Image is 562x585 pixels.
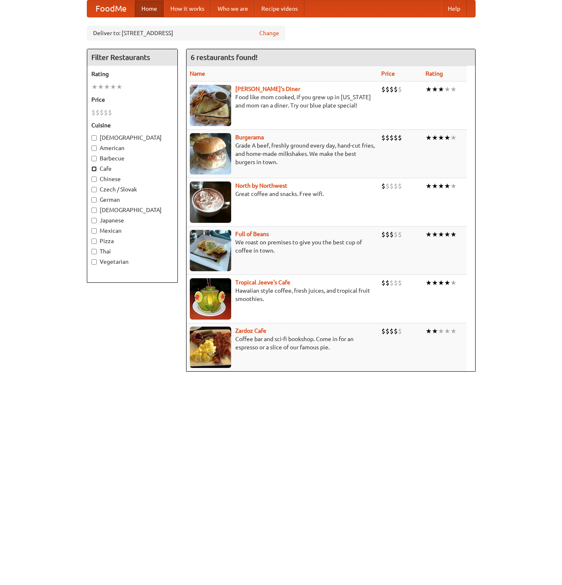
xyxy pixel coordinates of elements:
[426,327,432,336] li: ★
[91,177,97,182] input: Chinese
[426,181,432,191] li: ★
[235,231,269,237] a: Full of Beans
[87,26,285,41] div: Deliver to: [STREET_ADDRESS]
[116,82,122,91] li: ★
[432,278,438,287] li: ★
[91,187,97,192] input: Czech / Slovak
[444,327,450,336] li: ★
[91,227,173,235] label: Mexican
[450,85,457,94] li: ★
[91,154,173,162] label: Barbecue
[444,85,450,94] li: ★
[190,335,375,351] p: Coffee bar and sci-fi bookshop. Come in for an espresso or a slice of our famous pie.
[104,108,108,117] li: $
[390,327,394,336] li: $
[394,278,398,287] li: $
[91,208,97,213] input: [DEMOGRAPHIC_DATA]
[385,278,390,287] li: $
[91,218,97,223] input: Japanese
[91,175,173,183] label: Chinese
[104,82,110,91] li: ★
[91,82,98,91] li: ★
[235,327,266,334] a: Zardoz Cafe
[235,86,300,92] b: [PERSON_NAME]'s Diner
[432,230,438,239] li: ★
[438,327,444,336] li: ★
[438,133,444,142] li: ★
[190,93,375,110] p: Food like mom cooked, if you grew up in [US_STATE] and mom ran a diner. Try our blue plate special!
[91,249,97,254] input: Thai
[91,134,173,142] label: [DEMOGRAPHIC_DATA]
[394,181,398,191] li: $
[426,133,432,142] li: ★
[190,181,231,223] img: north.jpg
[438,230,444,239] li: ★
[211,0,255,17] a: Who we are
[450,278,457,287] li: ★
[381,70,395,77] a: Price
[87,0,135,17] a: FoodMe
[190,230,231,271] img: beans.jpg
[385,181,390,191] li: $
[398,327,402,336] li: $
[438,278,444,287] li: ★
[91,228,97,234] input: Mexican
[91,197,97,203] input: German
[432,133,438,142] li: ★
[385,230,390,239] li: $
[91,108,96,117] li: $
[100,108,104,117] li: $
[108,108,112,117] li: $
[385,85,390,94] li: $
[87,49,177,66] h4: Filter Restaurants
[394,85,398,94] li: $
[432,85,438,94] li: ★
[235,134,264,141] b: Burgerama
[191,53,258,61] ng-pluralize: 6 restaurants found!
[426,230,432,239] li: ★
[398,133,402,142] li: $
[235,279,290,286] a: Tropical Jeeve's Cafe
[450,181,457,191] li: ★
[91,206,173,214] label: [DEMOGRAPHIC_DATA]
[381,133,385,142] li: $
[450,133,457,142] li: ★
[91,70,173,78] h5: Rating
[426,70,443,77] a: Rating
[91,216,173,224] label: Japanese
[91,165,173,173] label: Cafe
[91,96,173,104] h5: Price
[444,278,450,287] li: ★
[398,230,402,239] li: $
[426,278,432,287] li: ★
[444,230,450,239] li: ★
[450,230,457,239] li: ★
[390,278,394,287] li: $
[426,85,432,94] li: ★
[432,327,438,336] li: ★
[190,190,375,198] p: Great coffee and snacks. Free wifi.
[91,135,97,141] input: [DEMOGRAPHIC_DATA]
[91,237,173,245] label: Pizza
[385,327,390,336] li: $
[190,278,231,320] img: jeeves.jpg
[398,181,402,191] li: $
[190,133,231,174] img: burgerama.jpg
[385,133,390,142] li: $
[444,133,450,142] li: ★
[190,287,375,303] p: Hawaiian style coffee, fresh juices, and tropical fruit smoothies.
[255,0,304,17] a: Recipe videos
[190,238,375,255] p: We roast on premises to give you the best cup of coffee in town.
[164,0,211,17] a: How it works
[432,181,438,191] li: ★
[235,182,287,189] a: North by Northwest
[381,278,385,287] li: $
[91,156,97,161] input: Barbecue
[398,278,402,287] li: $
[91,146,97,151] input: American
[438,181,444,191] li: ★
[96,108,100,117] li: $
[91,259,97,265] input: Vegetarian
